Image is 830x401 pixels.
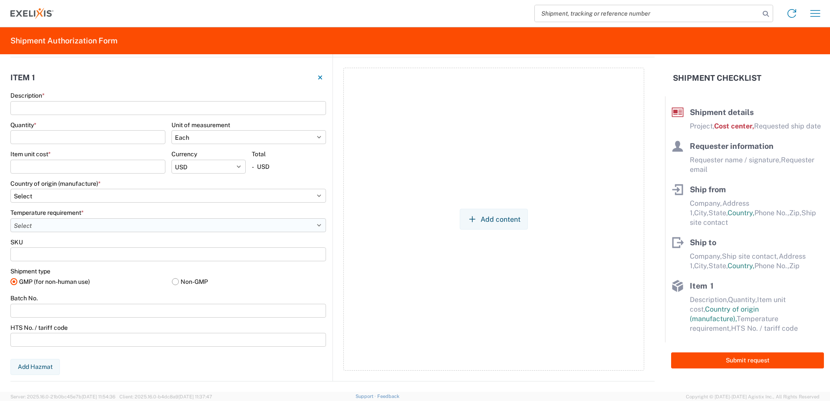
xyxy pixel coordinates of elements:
[10,238,23,246] label: SKU
[10,73,35,82] h2: Item 1
[10,275,165,288] label: GMP (for non-human use)
[171,121,230,129] label: Unit of measurement
[82,394,115,399] span: [DATE] 11:54:36
[119,394,212,399] span: Client: 2025.16.0-b4dc8a9
[754,209,789,217] span: Phone No.,
[356,394,377,399] a: Support
[690,305,759,323] span: Country of origin (manufacture),
[257,163,270,171] span: USD
[690,122,714,130] span: Project,
[708,209,728,217] span: State,
[10,180,101,187] label: Country of origin (manufacture)
[690,141,774,151] span: Requester information
[708,262,728,270] span: State,
[535,5,760,22] input: Shipment, tracking or reference number
[690,156,781,164] span: Requester name / signature,
[789,209,801,217] span: Zip,
[460,209,528,230] button: Add content
[10,394,115,399] span: Server: 2025.16.0-21b0bc45e7b
[686,393,820,401] span: Copyright © [DATE]-[DATE] Agistix Inc., All Rights Reserved
[728,209,754,217] span: Country,
[690,238,716,247] span: Ship to
[172,275,326,288] label: Non-GMP
[690,199,722,207] span: Company,
[252,150,326,158] div: Total
[377,394,399,399] a: Feedback
[690,296,728,304] span: Description,
[10,294,38,302] label: Batch No.
[10,359,60,375] button: Add Hazmat
[10,36,118,46] h2: Shipment Authorization Form
[789,262,800,270] span: Zip
[171,150,197,158] label: Currency
[10,150,51,158] label: Item unit cost
[728,296,757,304] span: Quantity,
[690,281,707,290] span: Item
[178,394,212,399] span: [DATE] 11:37:47
[728,262,754,270] span: Country,
[10,121,36,129] label: Quantity
[714,122,754,130] span: Cost center,
[10,324,68,332] label: HTS No. / tariff code
[754,122,821,130] span: Requested ship date
[731,324,798,332] span: HTS No. / tariff code
[690,252,722,260] span: Company,
[10,267,326,275] div: Shipment type
[10,92,45,99] label: Description
[754,262,789,270] span: Phone No.,
[694,262,708,270] span: City,
[694,209,708,217] span: City,
[690,108,754,117] span: Shipment details
[722,252,779,260] span: Ship site contact,
[690,185,726,194] span: Ship from
[671,352,824,368] button: Submit request
[10,209,84,217] label: Temperature requirement
[673,73,761,83] h2: Shipment Checklist
[252,163,254,171] span: -
[710,281,714,290] span: 1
